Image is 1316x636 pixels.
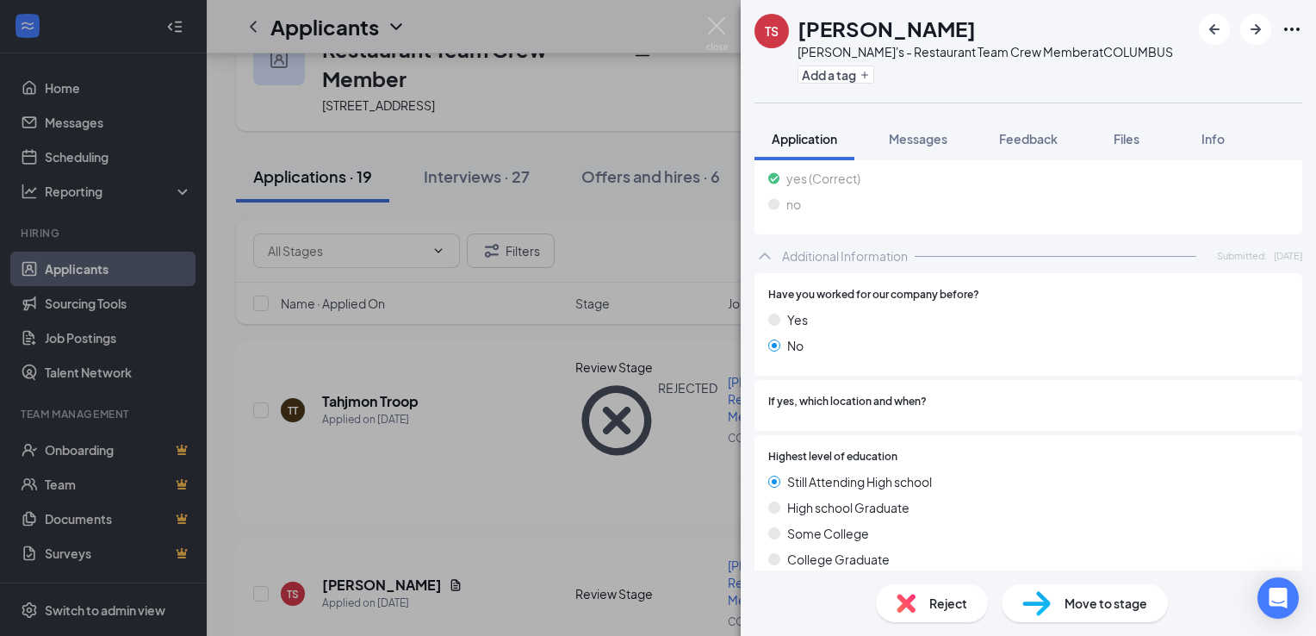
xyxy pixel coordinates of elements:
div: [PERSON_NAME]'s - Restaurant Team Crew Member at COLUMBUS [798,43,1173,60]
button: ArrowLeftNew [1199,14,1230,45]
div: Additional Information [782,247,908,265]
span: Messages [889,131,947,147]
span: College Graduate [787,550,890,569]
svg: ChevronUp [754,246,775,266]
span: Info [1201,131,1225,147]
button: ArrowRight [1240,14,1271,45]
span: Feedback [999,131,1058,147]
span: yes (Correct) [786,169,860,188]
svg: Ellipses [1282,19,1302,40]
span: Highest level of education [768,449,897,465]
h1: [PERSON_NAME] [798,14,976,43]
svg: Plus [860,70,870,80]
span: Some College [787,524,869,543]
span: no [786,195,801,214]
div: TS [765,22,779,40]
span: [DATE] [1274,248,1302,263]
span: Still Attending High school [787,472,932,491]
span: High school Graduate [787,498,909,517]
span: Yes [787,310,808,329]
span: Application [772,131,837,147]
span: Reject [929,594,967,613]
div: Open Intercom Messenger [1257,577,1299,619]
button: PlusAdd a tag [798,65,874,84]
span: Have you worked for our company before? [768,287,979,303]
span: If yes, which location and when? [768,394,927,410]
span: Submitted: [1217,248,1267,263]
svg: ArrowRight [1245,19,1266,40]
svg: ArrowLeftNew [1204,19,1225,40]
span: No [787,336,804,355]
span: Move to stage [1065,594,1147,613]
span: Files [1114,131,1139,147]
